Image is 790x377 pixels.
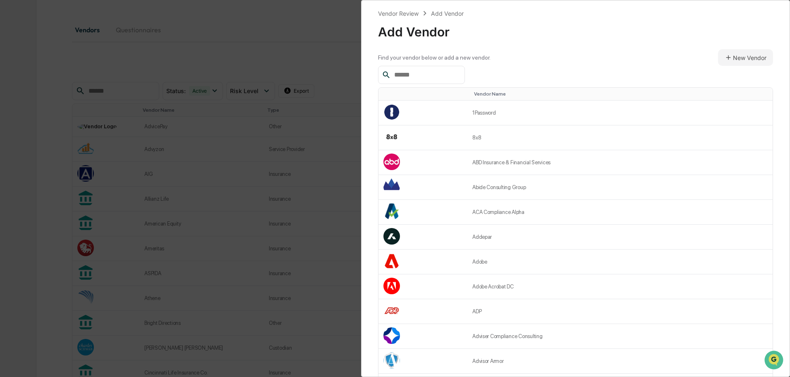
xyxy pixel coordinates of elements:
[467,250,773,274] td: Adobe
[383,154,400,170] img: Vendor Logo
[383,104,400,120] img: Vendor Logo
[58,140,100,146] a: Powered byPylon
[383,278,400,294] img: Vendor Logo
[8,105,15,112] div: 🖐️
[28,72,105,78] div: We're available if you need us!
[68,104,103,113] span: Attestations
[17,104,53,113] span: Preclearance
[8,17,151,31] p: How can we help?
[383,327,400,344] img: Vendor Logo
[467,175,773,200] td: Abide Consulting Group
[60,105,67,112] div: 🗄️
[467,101,773,125] td: 1Password
[378,54,491,61] div: Find your vendor below or add a new vendor.
[8,121,15,127] div: 🔎
[378,18,773,39] div: Add Vendor
[17,120,52,128] span: Data Lookup
[718,49,773,66] button: New Vendor
[467,225,773,250] td: Addepar
[5,117,55,132] a: 🔎Data Lookup
[467,200,773,225] td: ACA Compliance Alpha
[467,274,773,299] td: Adobe Acrobat DC
[383,178,400,195] img: Vendor Logo
[474,91,769,97] div: Toggle SortBy
[383,303,400,319] img: Vendor Logo
[467,324,773,349] td: Adviser Compliance Consulting
[383,253,400,269] img: Vendor Logo
[82,140,100,146] span: Pylon
[5,101,57,116] a: 🖐️Preclearance
[385,91,464,97] div: Toggle SortBy
[8,63,23,78] img: 1746055101610-c473b297-6a78-478c-a979-82029cc54cd1
[431,10,464,17] div: Add Vendor
[467,299,773,324] td: ADP
[28,63,136,72] div: Start new chat
[467,349,773,374] td: Advisor Armor
[467,150,773,175] td: ABD Insurance & Financial Services
[467,125,773,150] td: 8x8
[141,66,151,76] button: Start new chat
[383,228,400,245] img: Vendor Logo
[764,350,786,372] iframe: Open customer support
[378,10,419,17] div: Vendor Review
[57,101,106,116] a: 🗄️Attestations
[383,352,400,369] img: Vendor Logo
[383,129,400,145] img: Vendor Logo
[383,203,400,220] img: Vendor Logo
